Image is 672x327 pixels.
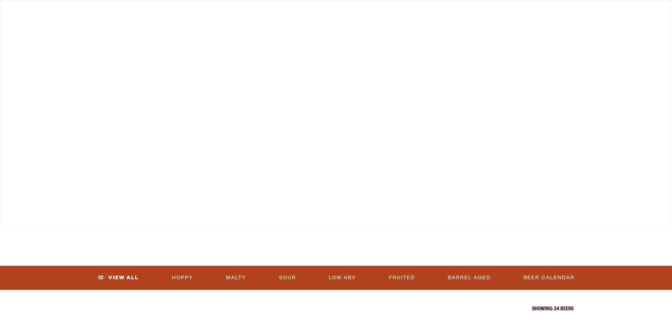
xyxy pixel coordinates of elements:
[275,5,312,21] a: Winery
[380,5,430,21] a: Our Story
[95,270,142,286] a: View All
[384,9,425,15] span: Our Story
[462,9,488,15] span: Impact
[142,5,190,21] a: Taprooms
[457,5,493,21] a: Impact
[331,5,358,21] a: Odell Home
[169,270,196,286] a: Hoppy
[521,270,577,286] a: Beer Calendar
[223,270,249,286] a: Malty
[445,270,493,286] a: Barrel Aged
[222,9,242,15] span: Gear
[520,5,574,21] a: Beer Finder
[276,270,299,286] a: Sour
[147,9,186,15] span: Taprooms
[386,270,418,286] a: Fruited
[92,9,110,15] span: Beer
[326,270,359,286] a: Low ABV
[99,307,574,312] p: Showing: 24 Beers
[279,9,307,15] span: Winery
[88,5,114,21] a: Beer
[218,5,247,21] a: Gear
[525,9,570,15] span: Beer Finder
